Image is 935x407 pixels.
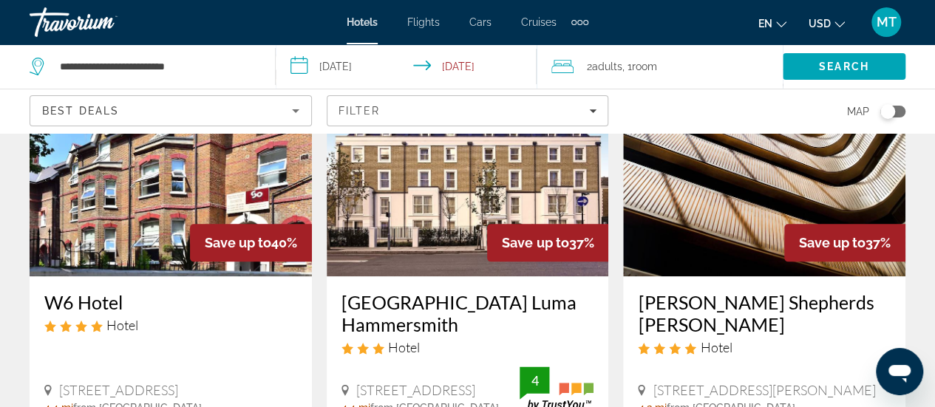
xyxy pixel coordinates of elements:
div: 37% [784,224,905,261]
div: 4 star Hotel [638,339,891,355]
div: 3 star Hotel [341,339,594,355]
button: Change currency [809,13,845,34]
span: 2 [587,56,622,77]
img: W6 Hotel [30,40,312,276]
button: Filters [327,95,609,126]
a: Cars [469,16,492,28]
span: Save up to [205,235,271,250]
a: [PERSON_NAME] Shepherds [PERSON_NAME] [638,291,891,335]
div: 4 star Hotel [44,317,297,333]
span: Map [847,101,869,122]
span: en [758,18,772,30]
div: 4 [520,372,549,389]
span: Adults [592,61,622,72]
a: [GEOGRAPHIC_DATA] Luma Hammersmith [341,291,594,335]
button: Toggle map [869,105,905,118]
span: USD [809,18,831,30]
div: 40% [190,224,312,261]
span: Hotel [388,339,420,355]
span: Search [819,61,869,72]
div: 37% [487,224,608,261]
span: Save up to [799,235,866,250]
span: Save up to [502,235,568,250]
span: [STREET_ADDRESS] [59,382,178,398]
button: User Menu [867,7,905,38]
button: Change language [758,13,786,34]
span: Hotel [700,339,732,355]
button: Search [783,53,905,80]
input: Search hotel destination [58,55,253,78]
a: W6 Hotel [44,291,297,313]
span: Hotel [106,317,138,333]
a: Hotels [347,16,378,28]
button: Select check in and out date [276,44,537,89]
span: [STREET_ADDRESS] [356,382,475,398]
span: Best Deals [42,105,119,117]
iframe: Кнопка запуска окна обмена сообщениями [876,348,923,395]
span: [STREET_ADDRESS][PERSON_NAME] [653,382,875,398]
span: MT [877,15,897,30]
img: Heeton Concept Hotel Luma Hammersmith [327,40,609,276]
a: Cruises [521,16,557,28]
img: Dorsett Shepherds Bush [623,40,905,276]
a: Travorium [30,3,177,41]
mat-select: Sort by [42,102,299,120]
span: Room [632,61,657,72]
a: Flights [407,16,440,28]
button: Travelers: 2 adults, 0 children [537,44,783,89]
span: , 1 [622,56,657,77]
button: Extra navigation items [571,10,588,34]
span: Filter [339,105,381,117]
